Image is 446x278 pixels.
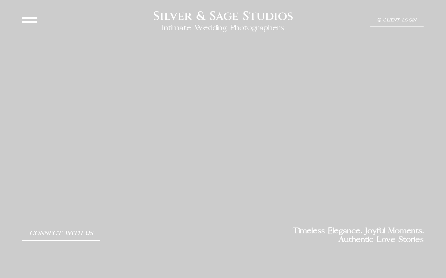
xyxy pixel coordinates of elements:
[383,18,416,23] span: Client Login
[162,23,284,32] h2: Intimate Wedding Photographers
[370,14,424,27] a: Client Login
[153,9,293,23] h2: Silver & Sage Studios
[223,226,424,244] h2: Timeless Elegance. Joyful Moments. Authentic Love Stories
[30,230,93,236] span: Connect With Us
[22,226,100,240] a: Connect With Us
